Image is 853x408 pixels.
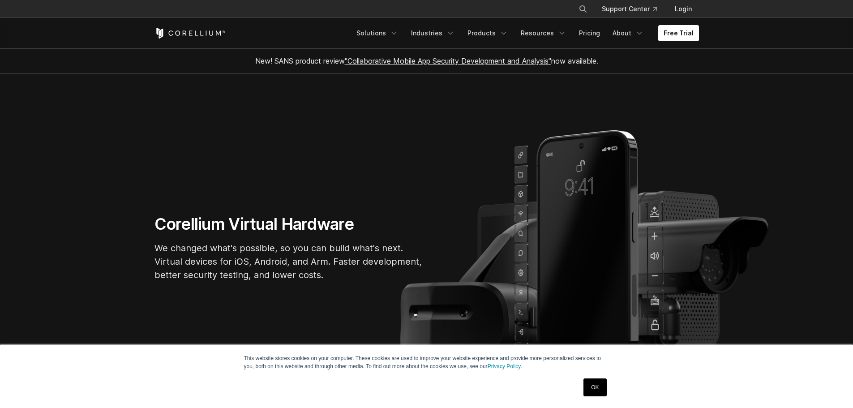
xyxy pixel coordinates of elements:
p: This website stores cookies on your computer. These cookies are used to improve your website expe... [244,354,609,370]
p: We changed what's possible, so you can build what's next. Virtual devices for iOS, Android, and A... [154,241,423,282]
a: OK [583,378,606,396]
a: Login [668,1,699,17]
a: Resources [515,25,572,41]
a: Products [462,25,514,41]
span: New! SANS product review now available. [255,56,598,65]
a: Corellium Home [154,28,226,39]
button: Search [575,1,591,17]
a: Solutions [351,25,404,41]
h1: Corellium Virtual Hardware [154,214,423,234]
a: Industries [406,25,460,41]
a: "Collaborative Mobile App Security Development and Analysis" [345,56,551,65]
div: Navigation Menu [568,1,699,17]
a: About [607,25,649,41]
div: Navigation Menu [351,25,699,41]
a: Pricing [574,25,605,41]
a: Support Center [595,1,664,17]
a: Privacy Policy. [488,363,522,369]
a: Free Trial [658,25,699,41]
